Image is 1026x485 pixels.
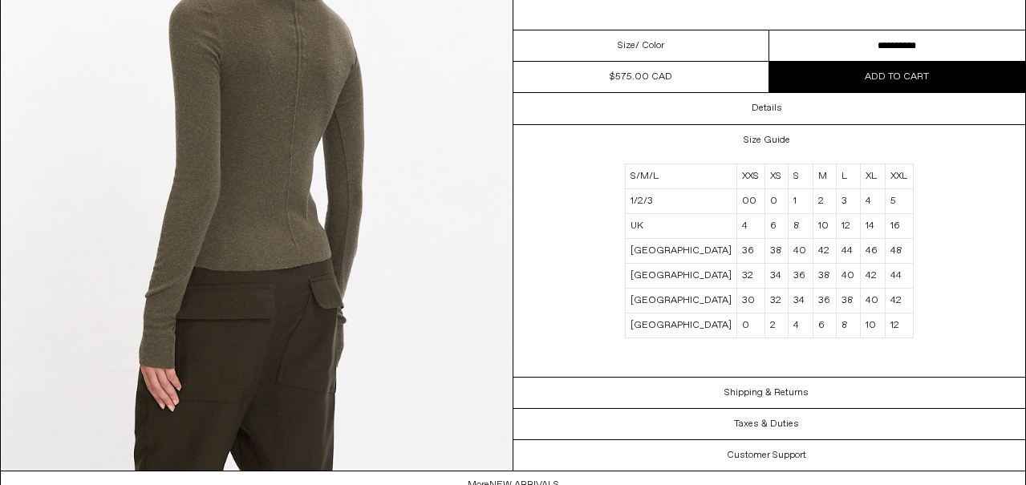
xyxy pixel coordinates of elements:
[861,288,885,313] td: 40
[764,263,788,288] td: 34
[736,164,764,188] td: XXS
[885,213,913,238] td: 16
[764,313,788,337] td: 2
[625,238,736,263] td: [GEOGRAPHIC_DATA]
[789,213,813,238] td: 8
[836,238,860,263] td: 44
[625,213,736,238] td: UK
[625,288,736,313] td: [GEOGRAPHIC_DATA]
[836,288,860,313] td: 38
[764,188,788,213] td: 0
[836,213,860,238] td: 12
[736,263,764,288] td: 32
[861,188,885,213] td: 4
[865,71,929,83] span: Add to cart
[736,188,764,213] td: 00
[734,418,799,430] h3: Taxes & Duties
[635,38,664,53] span: / Color
[813,313,836,337] td: 6
[885,188,913,213] td: 5
[861,238,885,263] td: 46
[610,70,672,84] div: $575.00 CAD
[813,213,836,238] td: 10
[764,288,788,313] td: 32
[736,313,764,337] td: 0
[769,62,1025,92] button: Add to cart
[813,238,836,263] td: 42
[625,313,736,337] td: [GEOGRAPHIC_DATA]
[836,188,860,213] td: 3
[813,164,836,188] td: M
[736,213,764,238] td: 4
[625,188,736,213] td: 1/2/3
[789,263,813,288] td: 36
[861,213,885,238] td: 14
[861,164,885,188] td: XL
[764,213,788,238] td: 6
[836,313,860,337] td: 8
[836,263,860,288] td: 40
[625,263,736,288] td: [GEOGRAPHIC_DATA]
[789,238,813,263] td: 40
[885,238,913,263] td: 48
[789,313,813,337] td: 4
[861,263,885,288] td: 42
[789,188,813,213] td: 1
[789,288,813,313] td: 34
[789,164,813,188] td: S
[813,288,836,313] td: 36
[724,386,809,398] h3: Shipping & Returns
[764,238,788,263] td: 38
[836,164,860,188] td: L
[861,313,885,337] td: 10
[625,164,736,188] td: S/M/L
[885,263,913,288] td: 44
[885,164,913,188] td: XXL
[744,134,790,145] h3: Size Guide
[736,238,764,263] td: 36
[752,103,782,114] h3: Details
[618,38,635,53] span: Size
[813,188,836,213] td: 2
[727,450,806,461] h3: Customer Support
[736,288,764,313] td: 30
[764,164,788,188] td: XS
[885,288,913,313] td: 42
[885,313,913,337] td: 12
[813,263,836,288] td: 38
